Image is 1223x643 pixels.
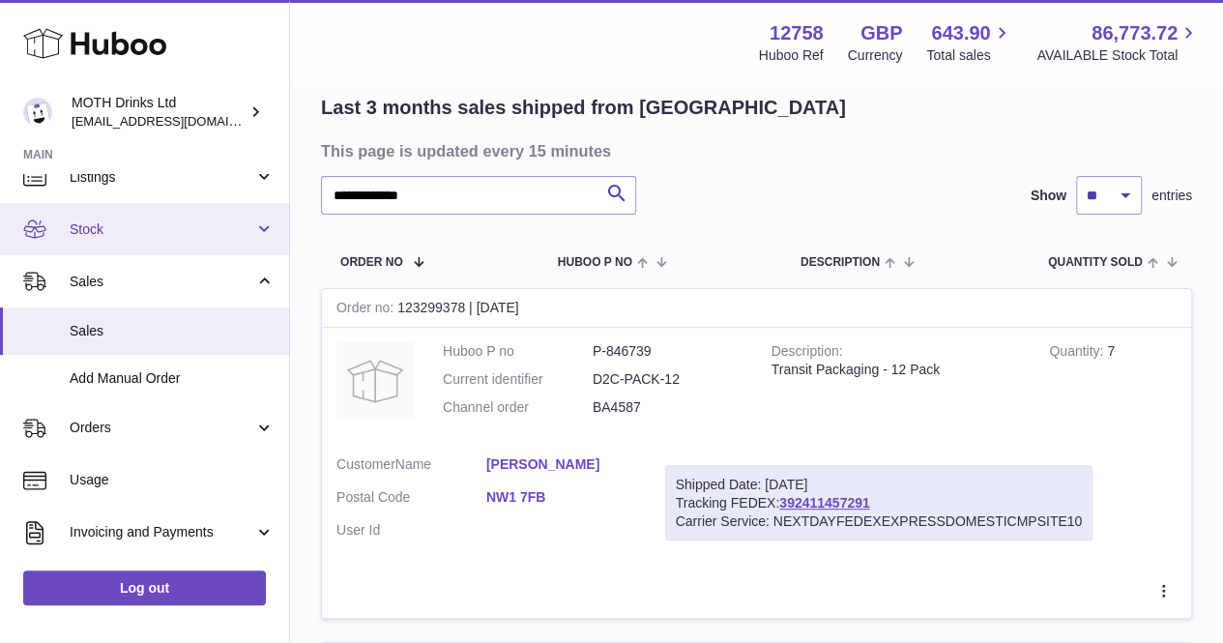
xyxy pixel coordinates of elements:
a: [PERSON_NAME] [486,455,636,474]
a: 392411457291 [779,495,869,511]
a: 643.90 Total sales [926,20,1012,65]
dt: Current identifier [443,370,593,389]
dd: P-846739 [593,342,743,361]
span: [EMAIL_ADDRESS][DOMAIN_NAME] [72,113,284,129]
div: MOTH Drinks Ltd [72,94,246,131]
strong: Order no [336,300,397,320]
span: Orders [70,419,254,437]
dt: Name [336,455,486,479]
dt: Channel order [443,398,593,417]
div: Carrier Service: NEXTDAYFEDEXEXPRESSDOMESTICMPSITE10 [676,512,1083,531]
span: Quantity Sold [1048,256,1143,269]
dd: BA4587 [593,398,743,417]
a: NW1 7FB [486,488,636,507]
h2: Last 3 months sales shipped from [GEOGRAPHIC_DATA] [321,95,846,121]
div: Currency [848,46,903,65]
dt: User Id [336,521,486,540]
label: Show [1031,187,1066,205]
span: 86,773.72 [1092,20,1178,46]
a: Log out [23,570,266,605]
td: 7 [1034,328,1191,441]
span: Huboo P no [558,256,632,269]
a: 86,773.72 AVAILABLE Stock Total [1036,20,1200,65]
span: 643.90 [931,20,990,46]
div: Huboo Ref [759,46,824,65]
span: Usage [70,471,275,489]
span: Stock [70,220,254,239]
dt: Huboo P no [443,342,593,361]
span: Invoicing and Payments [70,523,254,541]
dd: D2C-PACK-12 [593,370,743,389]
img: no-photo.jpg [336,342,414,420]
span: entries [1151,187,1192,205]
span: AVAILABLE Stock Total [1036,46,1200,65]
strong: Quantity [1049,343,1107,364]
strong: GBP [860,20,902,46]
span: Listings [70,168,254,187]
strong: 12758 [770,20,824,46]
span: Sales [70,273,254,291]
strong: Description [772,343,843,364]
dt: Postal Code [336,488,486,511]
h3: This page is updated every 15 minutes [321,140,1187,161]
span: Order No [340,256,403,269]
div: Transit Packaging - 12 Pack [772,361,1021,379]
div: Shipped Date: [DATE] [676,476,1083,494]
span: Customer [336,456,395,472]
span: Add Manual Order [70,369,275,388]
div: Tracking FEDEX: [665,465,1093,541]
span: Description [801,256,880,269]
img: orders@mothdrinks.com [23,98,52,127]
span: Total sales [926,46,1012,65]
span: Sales [70,322,275,340]
div: 123299378 | [DATE] [322,289,1191,328]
